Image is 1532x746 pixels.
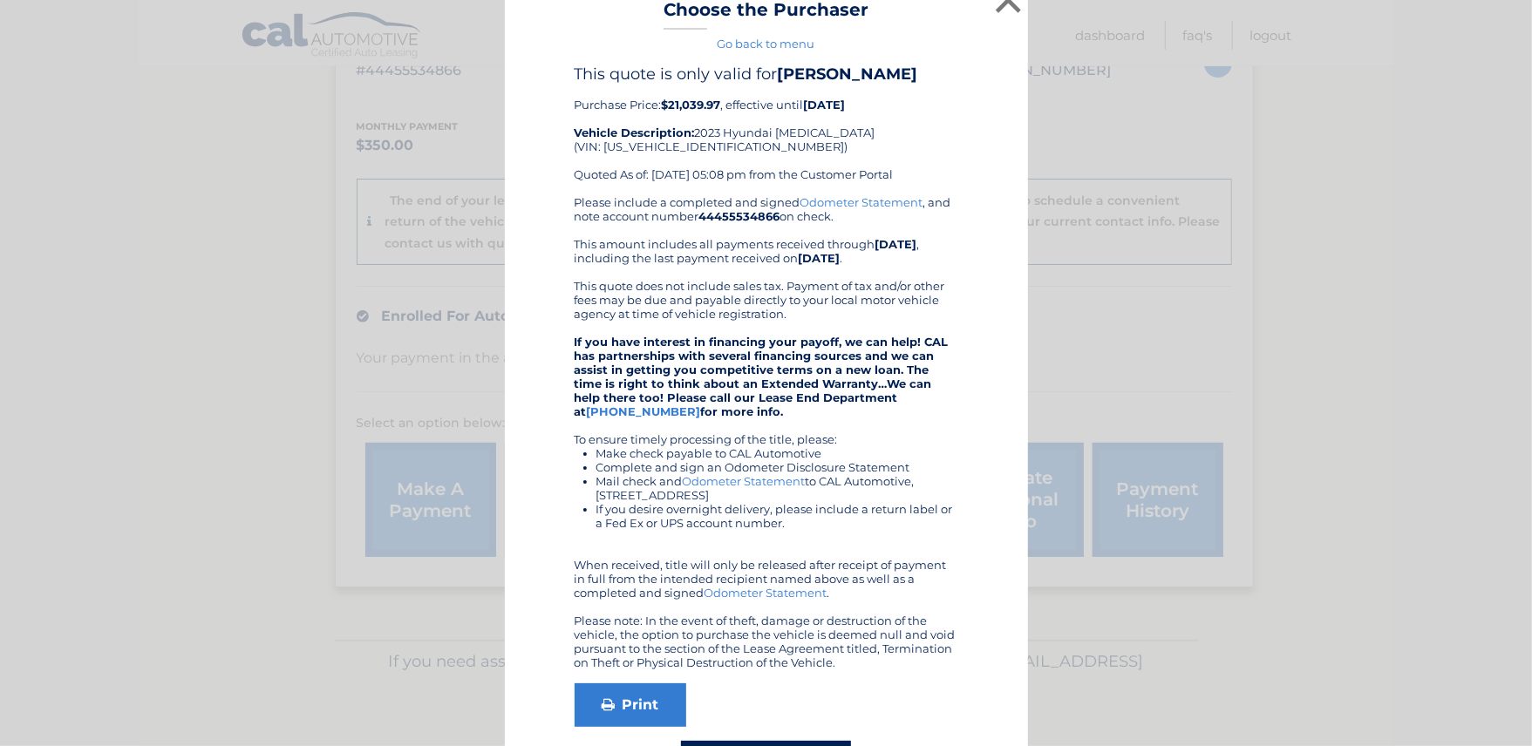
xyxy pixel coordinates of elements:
b: [PERSON_NAME] [778,64,918,84]
div: Purchase Price: , effective until 2023 Hyundai [MEDICAL_DATA] (VIN: [US_VEHICLE_IDENTIFICATION_NU... [575,64,958,195]
b: [DATE] [804,98,846,112]
a: Odometer Statement [705,586,827,600]
b: $21,039.97 [662,98,721,112]
h4: This quote is only valid for [575,64,958,84]
li: Mail check and to CAL Automotive, [STREET_ADDRESS] [596,474,958,502]
b: 44455534866 [699,209,780,223]
b: [DATE] [799,251,841,265]
li: Complete and sign an Odometer Disclosure Statement [596,460,958,474]
strong: Vehicle Description: [575,125,695,139]
a: Print [575,683,686,727]
li: Make check payable to CAL Automotive [596,446,958,460]
a: Go back to menu [718,37,815,51]
a: Odometer Statement [683,474,806,488]
a: Odometer Statement [800,195,923,209]
b: [DATE] [875,237,917,251]
li: If you desire overnight delivery, please include a return label or a Fed Ex or UPS account number. [596,502,958,530]
strong: If you have interest in financing your payoff, we can help! CAL has partnerships with several fin... [575,335,949,418]
div: Please include a completed and signed , and note account number on check. This amount includes al... [575,195,958,669]
a: [PHONE_NUMBER] [587,404,701,418]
